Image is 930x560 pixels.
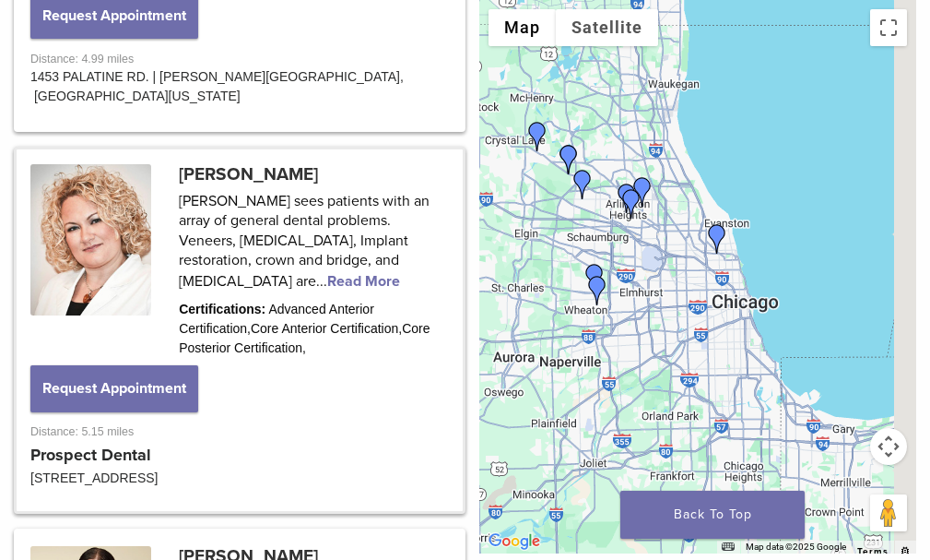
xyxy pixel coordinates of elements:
div: Dr. Bhumika Patel [580,264,609,293]
button: Show street map [489,9,556,46]
div: Dr. Niraj Patel [523,122,552,151]
img: Google [484,530,545,554]
span: Map data ©2025 Google [746,542,846,552]
div: Dr. Charise Petrelli [583,276,612,305]
button: Toggle fullscreen view [870,9,907,46]
button: Show satellite imagery [556,9,658,46]
button: Keyboard shortcuts [722,541,735,554]
div: Dr. Mansi Raina [702,224,732,254]
div: Dr. Kathy Pawlusiewicz [617,189,646,219]
div: Dr. Iwona Iwaszczyszyn [554,145,583,174]
a: Back To Top [620,491,805,539]
a: Open this area in Google Maps (opens a new window) [484,530,545,554]
button: Drag Pegman onto the map to open Street View [870,494,907,531]
a: Terms (opens in new tab) [857,546,889,557]
div: Dr. Ankur Patel [568,170,597,199]
div: Joana Tylman [628,177,657,207]
div: Dr. Margaret Radziszewski [612,184,642,213]
button: Request Appointment [30,365,198,411]
button: Map camera controls [870,428,907,465]
a: Report errors in the road map or imagery to Google [900,546,911,556]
